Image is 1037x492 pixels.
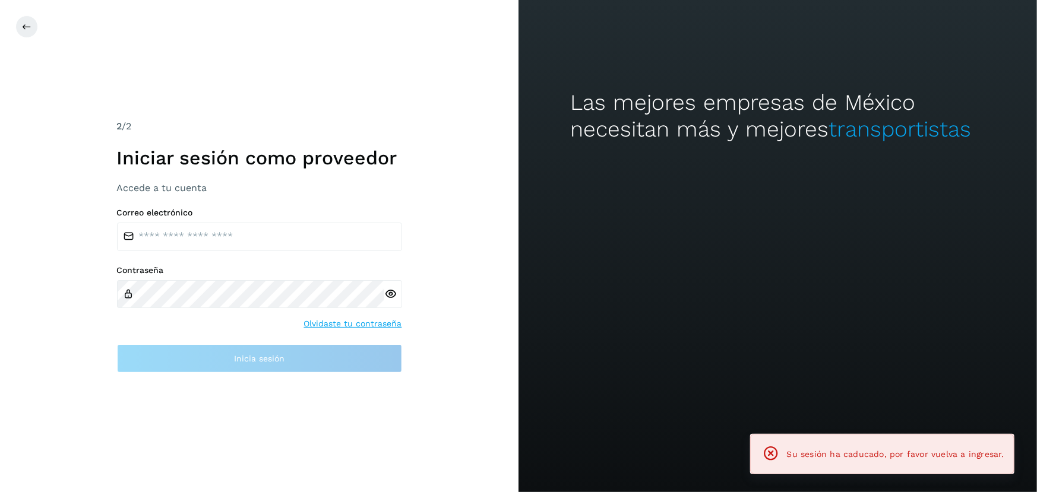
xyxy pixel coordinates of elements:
[787,449,1004,459] span: Su sesión ha caducado, por favor vuelva a ingresar.
[117,265,402,275] label: Contraseña
[117,147,402,169] h1: Iniciar sesión como proveedor
[234,354,284,363] span: Inicia sesión
[117,120,122,132] span: 2
[570,90,985,142] h2: Las mejores empresas de México necesitan más y mejores
[117,344,402,373] button: Inicia sesión
[117,119,402,134] div: /2
[117,182,402,193] h3: Accede a tu cuenta
[829,116,971,142] span: transportistas
[304,318,402,330] a: Olvidaste tu contraseña
[117,208,402,218] label: Correo electrónico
